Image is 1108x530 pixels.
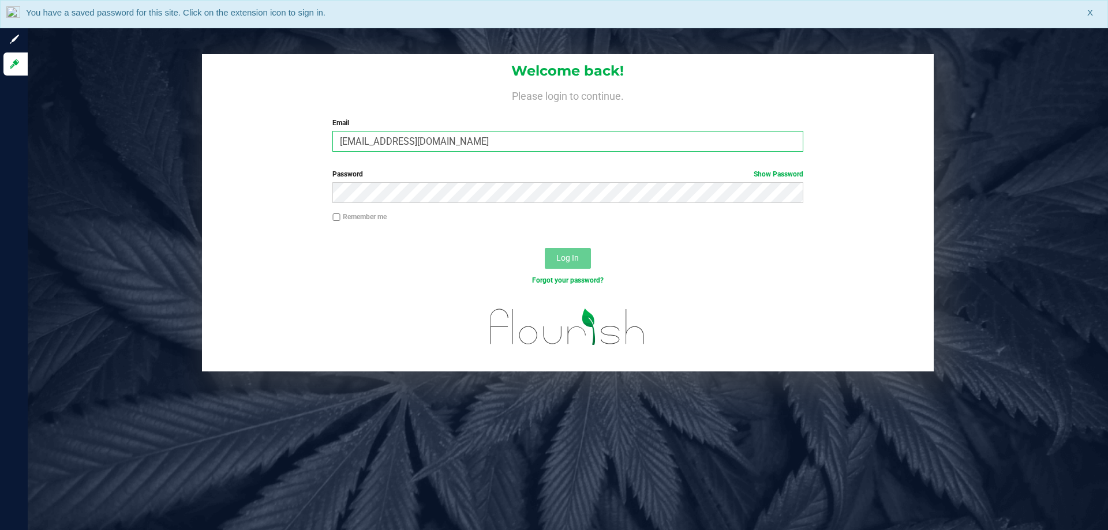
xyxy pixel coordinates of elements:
inline-svg: Sign up [9,33,20,45]
img: flourish_logo.svg [476,298,659,356]
h4: Please login to continue. [202,88,934,102]
h1: Welcome back! [202,63,934,78]
button: Log In [545,248,591,269]
span: You have a saved password for this site. Click on the extension icon to sign in. [26,7,325,17]
a: Show Password [754,170,803,178]
span: Log In [556,253,579,262]
span: Password [332,170,363,178]
inline-svg: Log in [9,58,20,70]
input: Remember me [332,213,340,221]
a: Forgot your password? [532,276,604,284]
img: notLoggedInIcon.png [6,6,20,22]
label: Remember me [332,212,387,222]
label: Email [332,118,803,128]
span: X [1087,6,1093,20]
